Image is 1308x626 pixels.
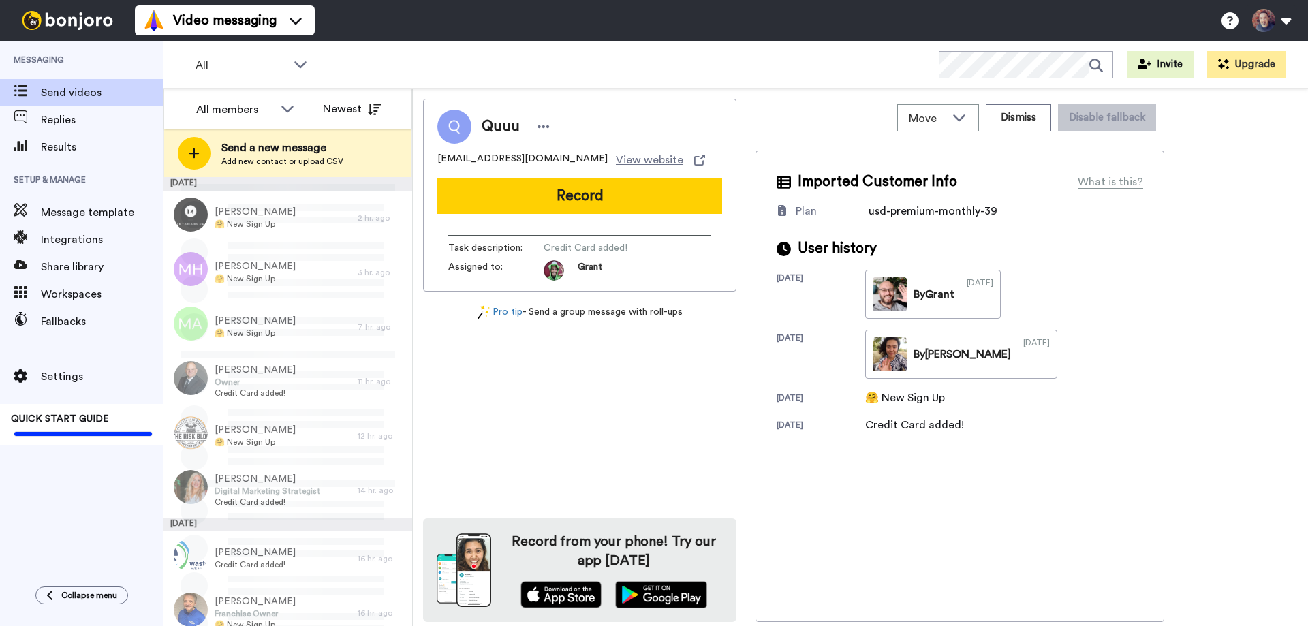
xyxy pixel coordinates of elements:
[544,260,564,281] img: 3183ab3e-59ed-45f6-af1c-10226f767056-1659068401.jpg
[777,272,865,319] div: [DATE]
[163,518,412,531] div: [DATE]
[616,152,683,168] span: View website
[616,152,705,168] a: View website
[196,101,274,118] div: All members
[437,178,722,214] button: Record
[358,431,405,441] div: 12 hr. ago
[215,205,296,219] span: [PERSON_NAME]
[358,322,405,332] div: 7 hr. ago
[215,328,296,339] span: 🤗 New Sign Up
[777,332,865,379] div: [DATE]
[174,252,208,286] img: mh.png
[798,238,877,259] span: User history
[174,416,208,450] img: 1c49e389-318e-4f6d-afc6-2644c1e0a15b.png
[358,608,405,619] div: 16 hr. ago
[41,139,163,155] span: Results
[448,260,544,281] span: Assigned to:
[41,84,163,101] span: Send videos
[423,305,736,319] div: - Send a group message with roll-ups
[986,104,1051,131] button: Dismiss
[358,376,405,387] div: 11 hr. ago
[437,152,608,168] span: [EMAIL_ADDRESS][DOMAIN_NAME]
[11,414,109,424] span: QUICK START GUIDE
[1207,51,1286,78] button: Upgrade
[865,417,964,433] div: Credit Card added!
[215,559,296,570] span: Credit Card added!
[358,485,405,496] div: 14 hr. ago
[478,305,523,319] a: Pro tip
[448,241,544,255] span: Task description :
[215,219,296,230] span: 🤗 New Sign Up
[358,213,405,223] div: 2 hr. ago
[313,95,391,123] button: Newest
[865,270,1001,319] a: ByGrant[DATE]
[215,437,296,448] span: 🤗 New Sign Up
[482,116,520,137] span: Quuu
[41,259,163,275] span: Share library
[35,586,128,604] button: Collapse menu
[215,608,296,619] span: Franchise Owner
[174,470,208,504] img: 628ff02a-8087-4483-b02e-6eb4067144ea.jpg
[221,156,343,167] span: Add new contact or upload CSV
[163,177,412,191] div: [DATE]
[967,277,993,311] div: [DATE]
[215,363,296,377] span: [PERSON_NAME]
[41,286,163,302] span: Workspaces
[41,369,163,385] span: Settings
[173,11,277,30] span: Video messaging
[798,172,957,192] span: Imported Customer Info
[869,206,997,217] span: usd-premium-monthly-39
[909,110,946,127] span: Move
[578,260,602,281] span: Grant
[873,277,907,311] img: c461da9e-e5e2-4706-92f9-550e74781960_0000.jpg
[174,361,208,395] img: 23cb6350-80f7-4e3f-ba86-7d00963a7987.jpg
[505,532,723,570] h4: Record from your phone! Try our app [DATE]
[478,305,490,319] img: magic-wand.svg
[865,390,945,406] div: 🤗 New Sign Up
[143,10,165,31] img: vm-color.svg
[215,260,296,273] span: [PERSON_NAME]
[914,286,954,302] div: By Grant
[174,307,208,341] img: ma.png
[215,273,296,284] span: 🤗 New Sign Up
[215,595,296,608] span: [PERSON_NAME]
[41,204,163,221] span: Message template
[777,420,865,433] div: [DATE]
[873,337,907,371] img: db92fa71-4f26-4929-896c-af2ee9394a23_0000.jpg
[41,232,163,248] span: Integrations
[215,423,296,437] span: [PERSON_NAME]
[174,538,208,572] img: 9cfce0d0-7e0e-4aa2-8260-0c04e4ac56e2.png
[215,497,320,507] span: Credit Card added!
[61,590,117,601] span: Collapse menu
[520,581,602,608] img: appstore
[1078,174,1143,190] div: What is this?
[777,392,865,406] div: [DATE]
[1058,104,1156,131] button: Disable fallback
[865,330,1057,379] a: By[PERSON_NAME][DATE]
[16,11,119,30] img: bj-logo-header-white.svg
[174,198,208,232] img: 42d6cf7f-9b14-442e-aa7a-92d8b422fa54.png
[215,486,320,497] span: Digital Marketing Strategist
[796,203,817,219] div: Plan
[41,112,163,128] span: Replies
[215,377,296,388] span: Owner
[1127,51,1194,78] button: Invite
[358,267,405,278] div: 3 hr. ago
[544,241,673,255] span: Credit Card added!
[215,546,296,559] span: [PERSON_NAME]
[437,110,471,144] img: Image of Quuu
[615,581,707,608] img: playstore
[914,346,1011,362] div: By [PERSON_NAME]
[215,388,296,398] span: Credit Card added!
[437,533,491,607] img: download
[221,140,343,156] span: Send a new message
[41,313,163,330] span: Fallbacks
[1023,337,1050,371] div: [DATE]
[358,553,405,564] div: 16 hr. ago
[196,57,287,74] span: All
[215,472,320,486] span: [PERSON_NAME]
[215,314,296,328] span: [PERSON_NAME]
